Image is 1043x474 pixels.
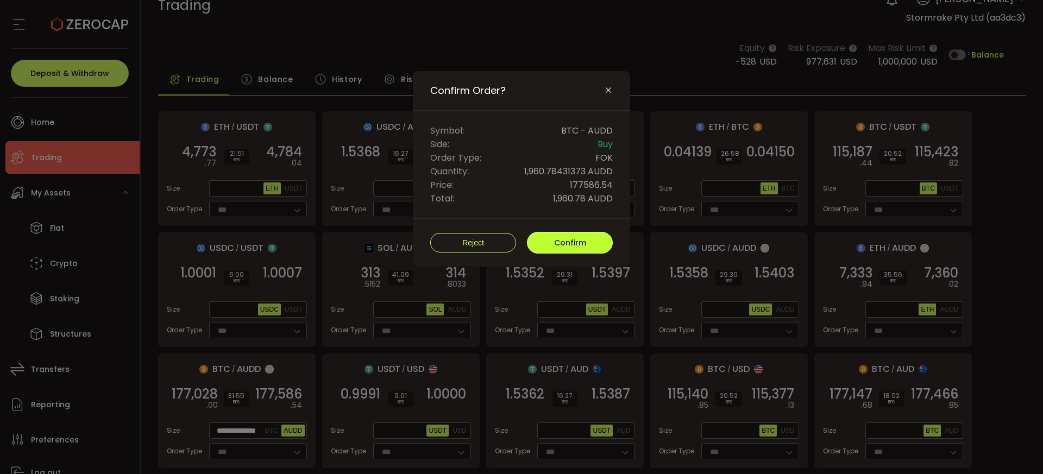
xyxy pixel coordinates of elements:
[527,232,613,254] button: Confirm
[595,151,613,165] span: FOK
[598,137,613,151] span: Buy
[430,233,516,252] button: Reject
[430,151,481,165] span: Order Type:
[413,71,630,267] div: Confirm Order?
[430,178,454,192] span: Price:
[430,192,454,205] span: Total:
[462,238,484,247] span: Reject
[570,178,613,192] span: 177586.54
[553,192,613,205] span: 1,960.78 AUDD
[989,422,1043,474] iframe: Chat Widget
[430,137,449,151] span: Side:
[561,124,613,137] span: BTC - AUDD
[430,124,464,137] span: Symbol:
[524,165,613,178] span: 1,960.78431373 AUDD
[554,237,586,248] span: Confirm
[430,165,469,178] span: Quantity:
